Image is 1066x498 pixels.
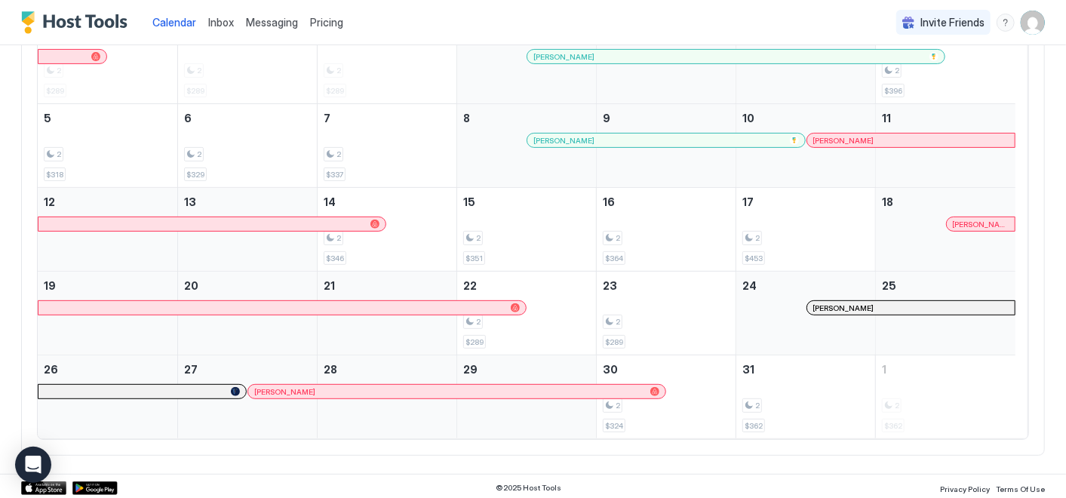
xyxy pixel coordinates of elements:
td: October 29, 2025 [456,355,596,439]
span: Messaging [246,16,298,29]
td: October 27, 2025 [177,355,317,439]
div: [PERSON_NAME] [254,387,659,397]
div: User profile [1021,11,1045,35]
span: $396 [884,86,902,96]
td: October 14, 2025 [317,188,456,272]
div: [PERSON_NAME] [533,136,799,146]
a: October 4, 2025 [876,20,1015,48]
a: October 24, 2025 [736,272,875,300]
a: October 27, 2025 [178,355,317,383]
a: October 11, 2025 [876,104,1015,132]
td: October 15, 2025 [456,188,596,272]
span: 10 [742,112,754,124]
td: September 29, 2025 [177,20,317,104]
span: 8 [463,112,470,124]
td: October 25, 2025 [876,272,1015,355]
span: 2 [616,233,620,243]
a: Calendar [152,14,196,30]
span: 14 [324,195,336,208]
span: 2 [197,149,201,159]
span: $329 [186,170,204,180]
td: October 26, 2025 [38,355,177,439]
a: October 12, 2025 [38,188,177,216]
span: Inbox [208,16,234,29]
span: 30 [603,363,618,376]
span: 26 [44,363,58,376]
td: October 9, 2025 [597,104,736,188]
span: © 2025 Host Tools [496,483,562,493]
span: 18 [882,195,893,208]
span: Invite Friends [920,16,985,29]
a: October 19, 2025 [38,272,177,300]
a: October 29, 2025 [457,355,596,383]
span: [PERSON_NAME] [254,387,315,397]
span: 2 [616,401,620,410]
span: Pricing [310,16,343,29]
span: $324 [605,421,623,431]
span: $318 [46,170,63,180]
span: 2 [476,233,481,243]
td: October 23, 2025 [597,272,736,355]
span: $346 [326,254,344,263]
a: October 15, 2025 [457,188,596,216]
a: September 30, 2025 [318,20,456,48]
a: Host Tools Logo [21,11,134,34]
span: 5 [44,112,51,124]
a: October 25, 2025 [876,272,1015,300]
td: October 12, 2025 [38,188,177,272]
span: 13 [184,195,196,208]
div: [PERSON_NAME] [813,136,1009,146]
a: October 31, 2025 [736,355,875,383]
td: October 10, 2025 [736,104,876,188]
a: September 28, 2025 [38,20,177,48]
td: October 21, 2025 [317,272,456,355]
a: October 10, 2025 [736,104,875,132]
span: [PERSON_NAME] [953,220,1009,229]
span: [PERSON_NAME] [813,303,874,313]
a: October 21, 2025 [318,272,456,300]
a: October 8, 2025 [457,104,596,132]
a: Terms Of Use [996,480,1045,496]
span: [PERSON_NAME] [813,136,874,146]
span: 2 [895,66,899,75]
span: 1 [882,363,886,376]
td: October 24, 2025 [736,272,876,355]
a: October 6, 2025 [178,104,317,132]
div: App Store [21,481,66,495]
span: 2 [755,233,760,243]
a: October 23, 2025 [597,272,736,300]
span: Terms Of Use [996,484,1045,493]
span: 25 [882,279,896,292]
span: [PERSON_NAME] [533,52,594,62]
td: October 5, 2025 [38,104,177,188]
a: October 28, 2025 [318,355,456,383]
td: October 7, 2025 [317,104,456,188]
td: October 30, 2025 [597,355,736,439]
a: October 20, 2025 [178,272,317,300]
a: October 26, 2025 [38,355,177,383]
td: October 6, 2025 [177,104,317,188]
a: October 1, 2025 [457,20,596,48]
span: 2 [616,317,620,327]
a: Messaging [246,14,298,30]
a: November 1, 2025 [876,355,1015,383]
td: October 8, 2025 [456,104,596,188]
td: October 31, 2025 [736,355,876,439]
a: October 22, 2025 [457,272,596,300]
span: $289 [465,337,484,347]
span: 22 [463,279,477,292]
span: 21 [324,279,335,292]
a: October 16, 2025 [597,188,736,216]
div: [PERSON_NAME] [813,303,1009,313]
span: $337 [326,170,343,180]
span: $453 [745,254,763,263]
td: October 1, 2025 [456,20,596,104]
td: November 1, 2025 [876,355,1015,439]
span: $364 [605,254,623,263]
span: $289 [605,337,623,347]
span: 20 [184,279,198,292]
span: Privacy Policy [940,484,990,493]
td: October 16, 2025 [597,188,736,272]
